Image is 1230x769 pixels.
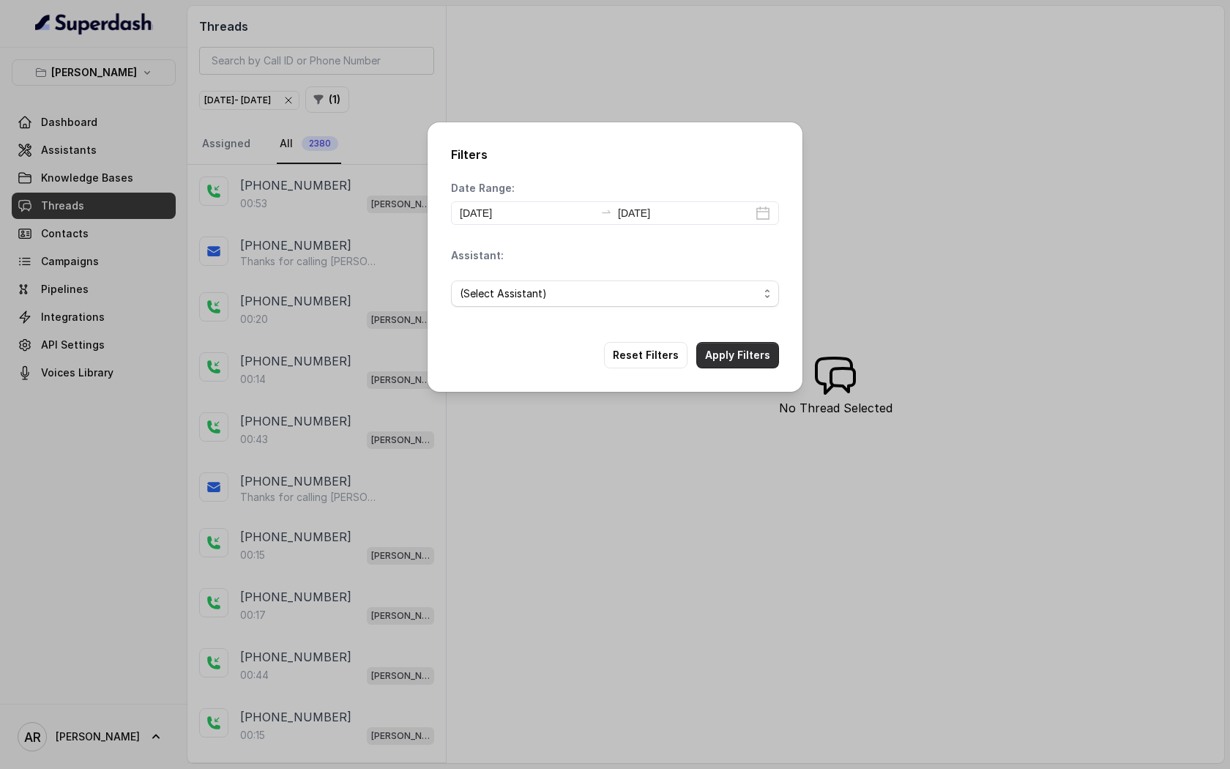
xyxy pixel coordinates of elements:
span: swap-right [600,206,612,218]
button: Reset Filters [604,342,687,368]
span: to [600,206,612,218]
button: Apply Filters [696,342,779,368]
input: End date [618,205,753,221]
button: (Select Assistant) [451,281,779,307]
p: Date Range: [451,181,515,196]
input: Start date [460,205,594,221]
p: Assistant: [451,248,504,263]
span: (Select Assistant) [460,285,758,302]
h2: Filters [451,146,779,163]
